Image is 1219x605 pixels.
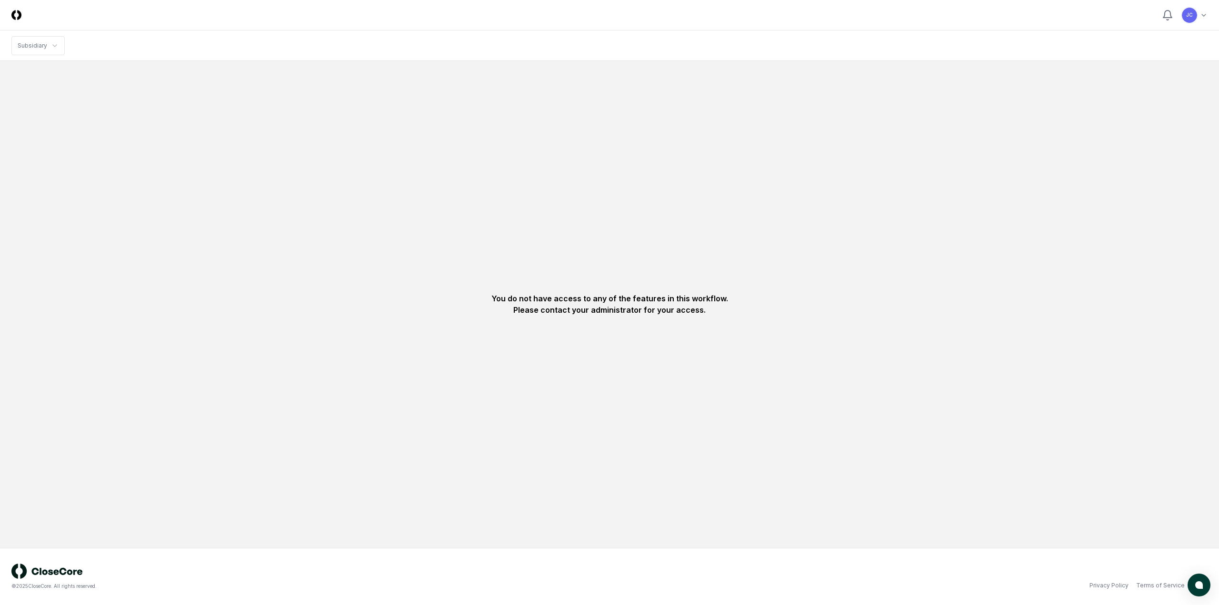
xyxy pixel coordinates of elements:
[1186,11,1193,19] span: JC
[11,72,1208,536] div: You do not have access to any of the features in this workflow. Please contact your administrator...
[1181,7,1198,24] button: JC
[11,36,65,55] nav: breadcrumb
[11,10,21,20] img: Logo
[1188,574,1210,596] button: atlas-launcher
[11,583,609,590] div: © 2025 CloseCore. All rights reserved.
[11,564,83,579] img: logo
[18,41,47,50] div: Subsidiary
[1089,581,1129,590] a: Privacy Policy
[1136,581,1185,590] a: Terms of Service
